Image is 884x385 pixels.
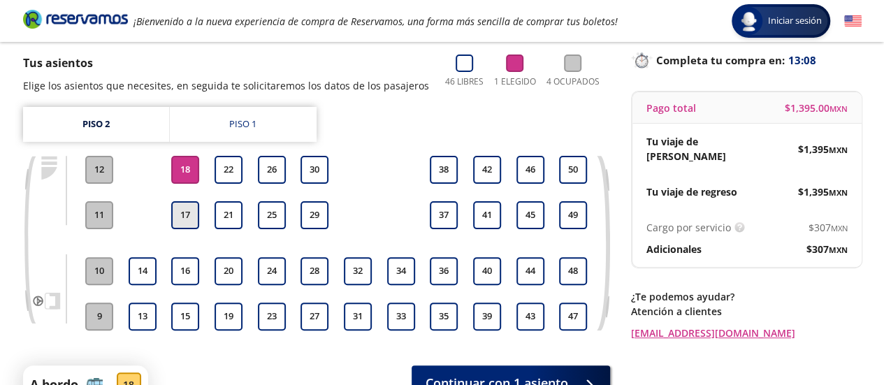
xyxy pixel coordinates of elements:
p: Tus asientos [23,55,429,71]
small: MXN [829,103,848,114]
p: Tu viaje de [PERSON_NAME] [646,134,747,164]
button: 10 [85,257,113,285]
small: MXN [829,187,848,198]
button: 25 [258,201,286,229]
button: 28 [300,257,328,285]
button: 37 [430,201,458,229]
button: 20 [215,257,242,285]
span: $ 1,395 [798,142,848,157]
button: 23 [258,303,286,330]
p: Tu viaje de regreso [646,184,737,199]
span: $ 1,395 [798,184,848,199]
p: Atención a clientes [631,304,862,319]
button: 38 [430,156,458,184]
button: 31 [344,303,372,330]
button: 18 [171,156,199,184]
span: $ 307 [806,242,848,256]
button: 44 [516,257,544,285]
small: MXN [831,223,848,233]
i: Brand Logo [23,8,128,29]
span: $ 307 [809,220,848,235]
button: 16 [171,257,199,285]
p: Elige los asientos que necesites, en seguida te solicitaremos los datos de los pasajeros [23,78,429,93]
button: 43 [516,303,544,330]
p: 46 Libres [445,75,484,88]
button: 12 [85,156,113,184]
button: 14 [129,257,157,285]
small: MXN [829,245,848,255]
button: 26 [258,156,286,184]
button: 49 [559,201,587,229]
button: 35 [430,303,458,330]
p: Pago total [646,101,696,115]
button: 36 [430,257,458,285]
p: ¿Te podemos ayudar? [631,289,862,304]
div: Piso 1 [229,117,256,131]
a: Brand Logo [23,8,128,34]
button: 11 [85,201,113,229]
small: MXN [829,145,848,155]
p: Completa tu compra en : [631,50,862,70]
button: 17 [171,201,199,229]
button: 47 [559,303,587,330]
span: 13:08 [788,52,816,68]
button: 22 [215,156,242,184]
button: 9 [85,303,113,330]
button: 39 [473,303,501,330]
button: 32 [344,257,372,285]
button: 13 [129,303,157,330]
p: 1 Elegido [494,75,536,88]
button: 46 [516,156,544,184]
button: 21 [215,201,242,229]
span: Iniciar sesión [762,14,827,28]
p: Cargo por servicio [646,220,731,235]
button: English [844,13,862,30]
button: 27 [300,303,328,330]
button: 42 [473,156,501,184]
button: 40 [473,257,501,285]
button: 50 [559,156,587,184]
button: 29 [300,201,328,229]
button: 48 [559,257,587,285]
a: Piso 2 [23,107,169,142]
button: 15 [171,303,199,330]
button: 45 [516,201,544,229]
a: Piso 1 [170,107,317,142]
button: 30 [300,156,328,184]
button: 33 [387,303,415,330]
p: Adicionales [646,242,702,256]
p: 4 Ocupados [546,75,600,88]
a: [EMAIL_ADDRESS][DOMAIN_NAME] [631,326,862,340]
em: ¡Bienvenido a la nueva experiencia de compra de Reservamos, una forma más sencilla de comprar tus... [133,15,618,28]
button: 41 [473,201,501,229]
button: 24 [258,257,286,285]
button: 34 [387,257,415,285]
span: $ 1,395.00 [785,101,848,115]
button: 19 [215,303,242,330]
